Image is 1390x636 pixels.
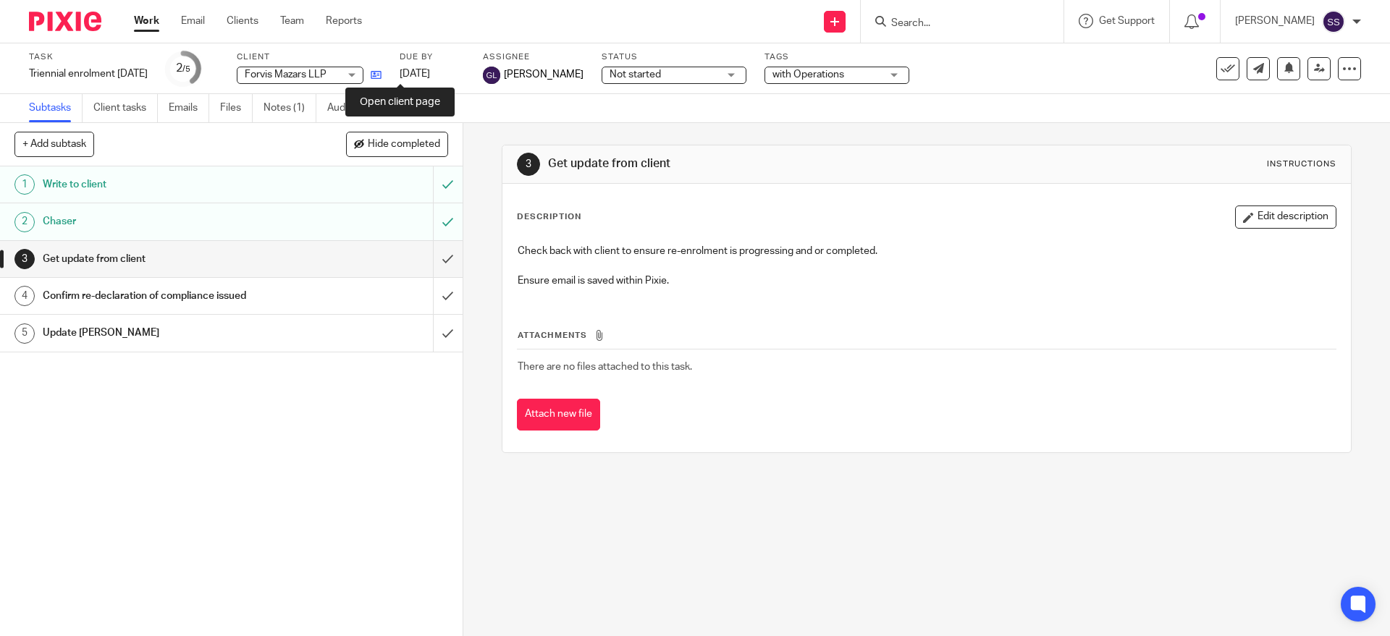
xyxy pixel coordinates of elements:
h1: Get update from client [548,156,958,171]
small: /5 [182,65,190,73]
h1: Write to client [43,174,293,195]
p: Ensure email is saved within Pixie. [518,274,1335,288]
a: Reports [326,14,362,28]
a: Clients [227,14,258,28]
div: 4 [14,286,35,306]
p: Description [517,211,581,223]
label: Task [29,51,148,63]
p: Check back with client to ensure re-enrolment is progressing and or completed. [518,244,1335,258]
span: with Operations [772,69,844,80]
button: + Add subtask [14,132,94,156]
a: Email [181,14,205,28]
img: Pixie [29,12,101,31]
span: Forvis Mazars LLP [245,69,327,80]
a: Notes (1) [264,94,316,122]
label: Status [602,51,746,63]
a: Team [280,14,304,28]
div: Triennial enrolment 01/11/2025 [29,67,148,81]
a: Work [134,14,159,28]
span: Hide completed [368,139,440,150]
button: Attach new file [517,399,600,431]
div: 2 [14,212,35,232]
h1: Get update from client [43,248,293,270]
img: svg%3E [483,67,500,84]
div: 1 [14,174,35,195]
button: Edit description [1235,205,1336,229]
h1: Update [PERSON_NAME] [43,322,293,344]
div: 3 [14,249,35,269]
span: [PERSON_NAME] [504,67,584,82]
span: Get Support [1099,16,1155,26]
input: Search [890,17,1020,30]
span: Not started [610,69,661,80]
label: Client [237,51,382,63]
img: svg%3E [1322,10,1345,33]
button: Hide completed [346,132,448,156]
div: 5 [14,323,35,344]
label: Assignee [483,51,584,63]
span: [DATE] [400,69,430,79]
p: [PERSON_NAME] [1235,14,1315,28]
a: Subtasks [29,94,83,122]
a: Audit logs [327,94,383,122]
h1: Confirm re-declaration of compliance issued [43,285,293,307]
div: 3 [517,153,540,176]
div: Instructions [1267,158,1336,170]
a: Files [220,94,253,122]
label: Tags [764,51,909,63]
label: Due by [400,51,465,63]
div: Triennial enrolment [DATE] [29,67,148,81]
span: There are no files attached to this task. [518,362,692,372]
a: Emails [169,94,209,122]
a: Client tasks [93,94,158,122]
div: 2 [176,60,190,77]
span: Attachments [518,331,587,339]
h1: Chaser [43,211,293,232]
